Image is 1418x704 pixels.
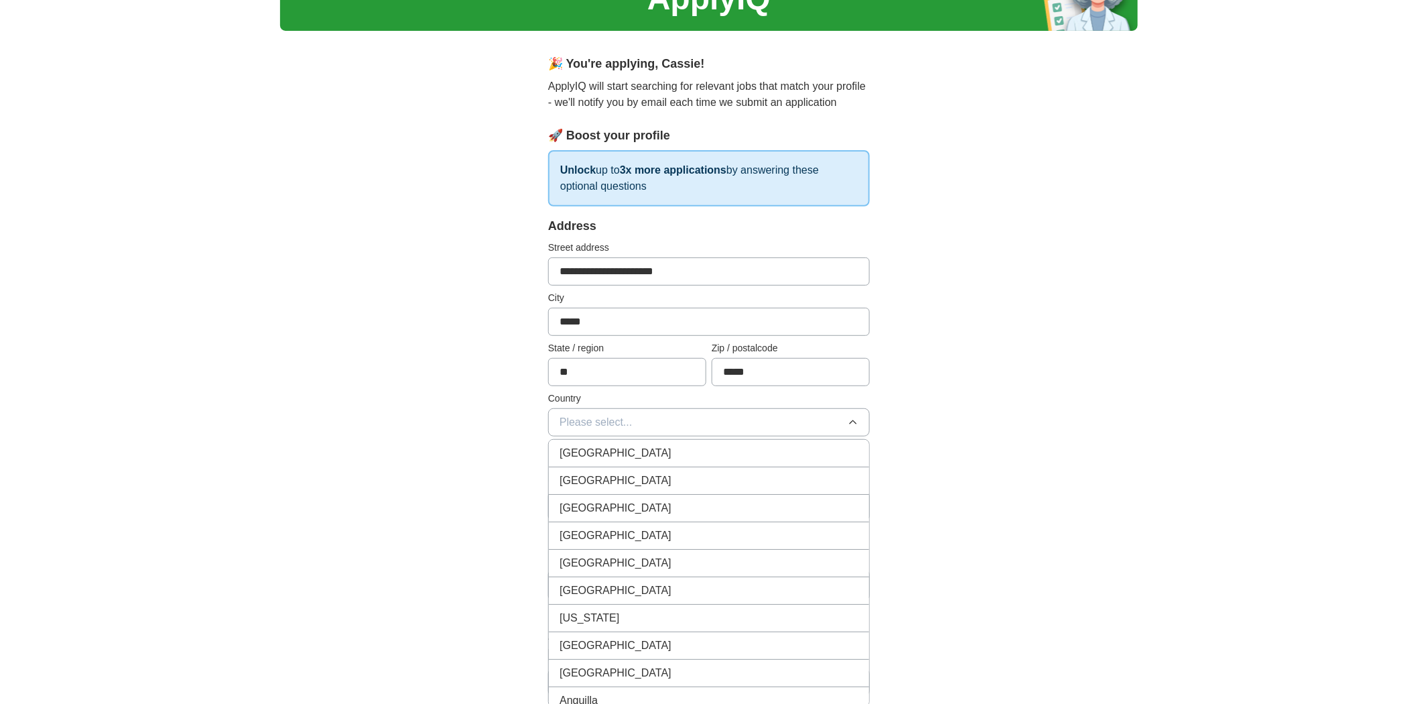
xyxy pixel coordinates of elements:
span: [GEOGRAPHIC_DATA] [560,500,671,516]
label: Street address [548,241,870,255]
span: [US_STATE] [560,610,619,626]
div: 🚀 Boost your profile [548,127,870,145]
strong: 3x more applications [620,164,726,176]
span: [GEOGRAPHIC_DATA] [560,445,671,461]
label: Zip / postalcode [712,341,870,355]
div: 🎉 You're applying , Cassie ! [548,55,870,73]
span: [GEOGRAPHIC_DATA] [560,583,671,599]
span: [GEOGRAPHIC_DATA] [560,528,671,544]
strong: Unlock [560,164,596,176]
span: [GEOGRAPHIC_DATA] [560,555,671,571]
span: Please select... [560,414,633,430]
div: Address [548,217,870,235]
label: City [548,291,870,305]
p: up to by answering these optional questions [548,150,870,207]
span: [GEOGRAPHIC_DATA] [560,473,671,489]
span: [GEOGRAPHIC_DATA] [560,665,671,681]
label: State / region [548,341,706,355]
label: Country [548,392,870,406]
p: ApplyIQ will start searching for relevant jobs that match your profile - we'll notify you by emai... [548,78,870,111]
button: Please select... [548,408,870,436]
span: [GEOGRAPHIC_DATA] [560,638,671,654]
